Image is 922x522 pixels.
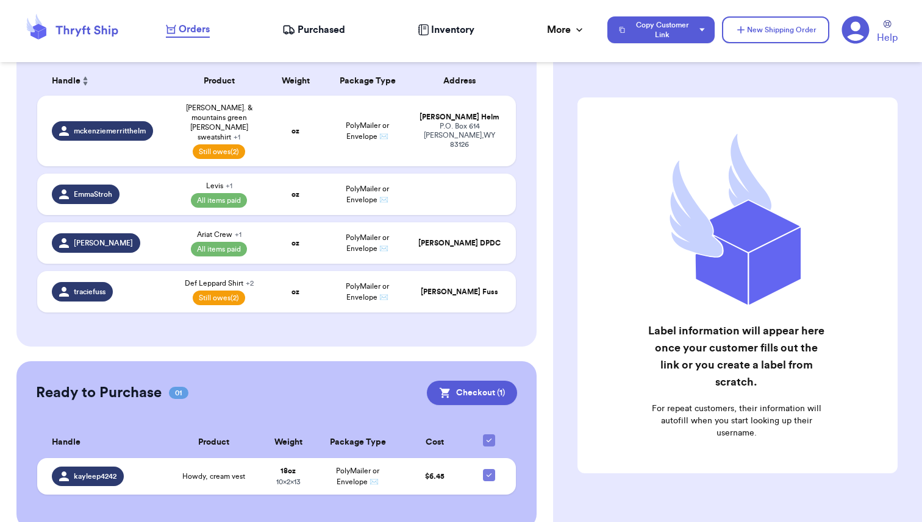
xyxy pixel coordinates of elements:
[52,75,80,88] span: Handle
[226,182,232,189] span: + 1
[267,66,324,96] th: Weight
[235,231,241,238] span: + 1
[291,191,299,198] strong: oz
[647,403,826,439] p: For repeat customers, their information will autofill when you start looking up their username.
[547,23,585,37] div: More
[74,287,105,297] span: traciefuss
[418,113,501,122] div: [PERSON_NAME] Helm
[418,23,474,37] a: Inventory
[234,133,240,141] span: + 1
[182,471,245,481] span: Howdy, cream vest
[418,287,501,297] div: [PERSON_NAME] Fuss
[260,427,316,458] th: Weight
[346,234,389,252] span: PolyMailer or Envelope ✉️
[607,16,715,43] button: Copy Customer Link
[74,126,146,136] span: mckenziemerritthelm
[246,280,254,287] span: + 2
[400,427,470,458] th: Cost
[291,127,299,135] strong: oz
[80,74,90,88] button: Sort ascending
[206,181,232,191] span: Levis
[336,467,379,485] span: PolyMailer or Envelope ✉️
[168,427,260,458] th: Product
[427,381,517,405] button: Checkout (1)
[431,23,474,37] span: Inventory
[425,473,445,480] span: $ 6.45
[877,20,898,45] a: Help
[171,66,267,96] th: Product
[276,478,301,485] span: 10 x 2 x 13
[74,189,112,199] span: EmmaStroh
[346,185,389,203] span: PolyMailer or Envelope ✉️
[193,144,245,159] span: Still owes (2)
[291,239,299,247] strong: oz
[191,242,247,256] span: All items paid
[52,436,80,449] span: Handle
[346,283,389,301] span: PolyMailer or Envelope ✉️
[647,322,826,390] h2: Label information will appear here once your customer fills out the link or you create a label fr...
[298,23,345,37] span: Purchased
[877,30,898,45] span: Help
[169,387,188,399] span: 01
[74,238,133,248] span: [PERSON_NAME]
[191,193,247,208] span: All items paid
[74,471,116,481] span: kayleep4242
[722,16,829,43] button: New Shipping Order
[179,103,260,142] span: [PERSON_NAME]. & mountains green [PERSON_NAME] sweatshirt
[281,467,296,474] strong: 18 oz
[197,230,241,239] span: Ariat Crew
[166,22,210,38] a: Orders
[185,278,254,288] span: Def Leppard Shirt
[418,122,501,149] div: P.O. Box 614 [PERSON_NAME] , WY 83126
[193,291,245,305] span: Still owes (2)
[36,383,162,403] h2: Ready to Purchase
[410,66,516,96] th: Address
[316,427,399,458] th: Package Type
[179,22,210,37] span: Orders
[418,239,501,248] div: [PERSON_NAME] DPDC
[282,23,345,37] a: Purchased
[346,122,389,140] span: PolyMailer or Envelope ✉️
[324,66,410,96] th: Package Type
[291,288,299,295] strong: oz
